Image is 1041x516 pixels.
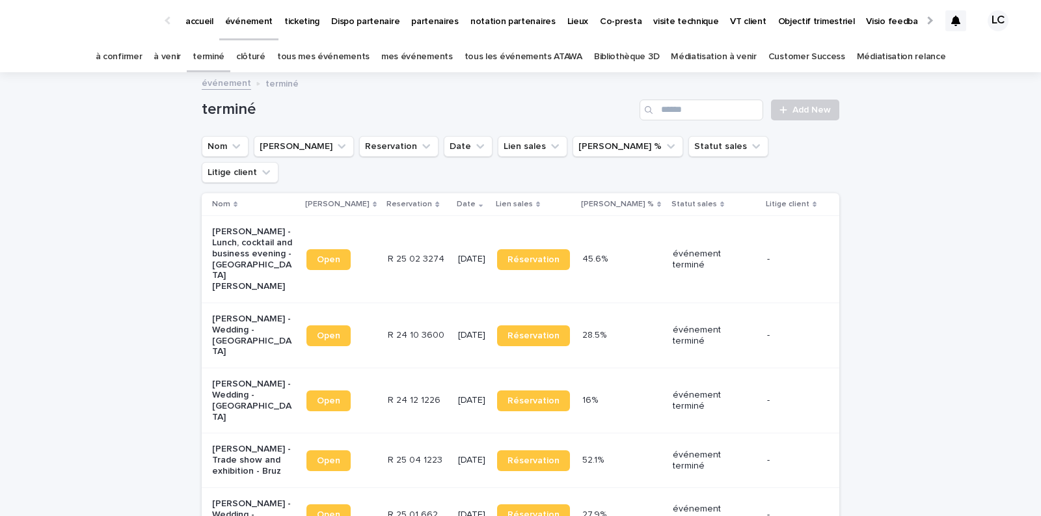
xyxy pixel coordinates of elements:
p: Nom [212,197,230,211]
p: [PERSON_NAME] - Wedding - [GEOGRAPHIC_DATA] [212,314,293,357]
a: Open [306,325,351,346]
a: Réservation [497,450,570,471]
p: - [767,254,818,265]
span: Réservation [507,396,560,405]
span: Réservation [507,456,560,465]
p: [PERSON_NAME] % [581,197,654,211]
span: Open [317,331,340,340]
a: tous mes événements [277,42,370,72]
button: Litige client [202,162,278,183]
p: 28.5% [582,327,609,341]
tr: [PERSON_NAME] - Wedding - [GEOGRAPHIC_DATA]OpenR 24 12 1226R 24 12 1226 [DATE]Réservation16%16% é... [202,368,839,433]
a: Open [306,390,351,411]
span: Add New [792,105,831,115]
tr: [PERSON_NAME] - Lunch, cocktail and business evening - [GEOGRAPHIC_DATA][PERSON_NAME]OpenR 25 02 ... [202,216,839,303]
a: Open [306,450,351,471]
button: Marge % [573,136,683,157]
a: Médiatisation relance [857,42,946,72]
button: Reservation [359,136,439,157]
p: [PERSON_NAME] - Wedding - [GEOGRAPHIC_DATA] [212,379,293,422]
p: [DATE] [458,455,487,466]
a: terminé [193,42,224,72]
a: clôturé [236,42,265,72]
h1: terminé [202,100,634,119]
span: Réservation [507,255,560,264]
a: mes événements [381,42,453,72]
p: - [767,455,818,466]
span: Réservation [507,331,560,340]
a: Customer Success [768,42,845,72]
p: Reservation [386,197,432,211]
p: - [767,395,818,406]
tr: [PERSON_NAME] - Wedding - [GEOGRAPHIC_DATA]OpenR 24 10 3600R 24 10 3600 [DATE]Réservation28.5%28.... [202,303,839,368]
a: événement [202,75,251,90]
a: Bibliothèque 3D [594,42,659,72]
div: LC [988,10,1008,31]
p: R 24 12 1226 [388,392,443,406]
p: [PERSON_NAME] - Trade show and exhibition - Bruz [212,444,293,476]
p: R 25 04 1223 [388,452,445,466]
p: - [767,330,818,341]
span: Open [317,456,340,465]
a: à venir [154,42,181,72]
a: Réservation [497,249,570,270]
p: 45.6% [582,251,610,265]
a: Add New [771,100,839,120]
button: Nom [202,136,249,157]
p: terminé [265,75,299,90]
p: événement terminé [673,325,754,347]
p: [PERSON_NAME] [305,197,370,211]
p: événement terminé [673,249,754,271]
p: Date [457,197,476,211]
p: [DATE] [458,395,487,406]
input: Search [640,100,763,120]
a: tous les événements ATAWA [465,42,582,72]
span: Open [317,396,340,405]
p: Litige client [766,197,809,211]
img: Ls34BcGeRexTGTNfXpUC [26,8,152,34]
a: Réservation [497,390,570,411]
p: événement terminé [673,450,754,472]
tr: [PERSON_NAME] - Trade show and exhibition - BruzOpenR 25 04 1223R 25 04 1223 [DATE]Réservation52.... [202,433,839,487]
button: Statut sales [688,136,768,157]
a: Réservation [497,325,570,346]
button: Lien sales [498,136,567,157]
p: R 24 10 3600 [388,327,447,341]
p: [DATE] [458,254,487,265]
button: Lien Stacker [254,136,354,157]
p: Lien sales [496,197,533,211]
p: R 25 02 3274 [388,251,447,265]
p: [PERSON_NAME] - Lunch, cocktail and business evening - [GEOGRAPHIC_DATA][PERSON_NAME] [212,226,293,292]
a: Open [306,249,351,270]
p: 16% [582,392,601,406]
p: Statut sales [671,197,717,211]
button: Date [444,136,493,157]
p: [DATE] [458,330,487,341]
a: Médiatisation à venir [671,42,757,72]
a: à confirmer [96,42,142,72]
span: Open [317,255,340,264]
p: 52.1% [582,452,606,466]
p: événement terminé [673,390,754,412]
